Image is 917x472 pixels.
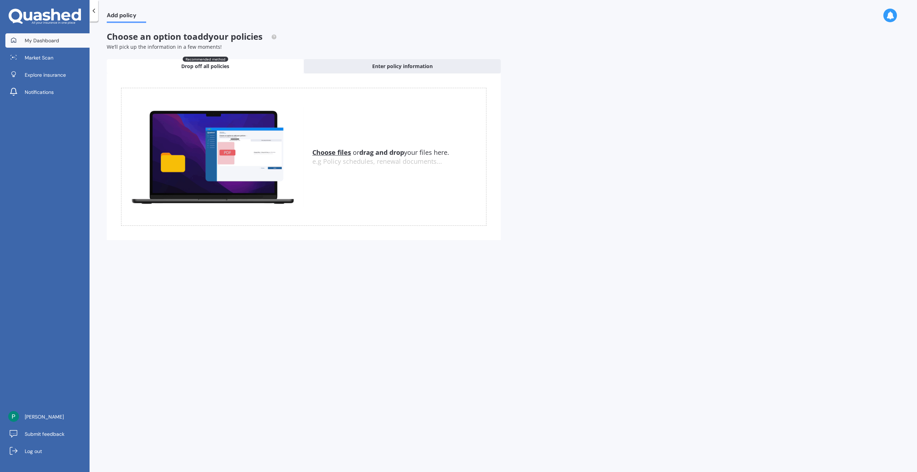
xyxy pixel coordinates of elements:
[372,63,433,70] span: Enter policy information
[5,410,90,424] a: [PERSON_NAME]
[25,430,64,438] span: Submit feedback
[183,57,228,62] span: Recommended method
[183,30,263,42] span: to add your policies
[5,444,90,458] a: Log out
[25,413,64,420] span: [PERSON_NAME]
[25,54,53,61] span: Market Scan
[5,68,90,82] a: Explore insurance
[312,148,449,157] span: or your files here.
[312,148,351,157] u: Choose files
[359,148,404,157] b: drag and drop
[25,37,59,44] span: My Dashboard
[25,89,54,96] span: Notifications
[25,448,42,455] span: Log out
[181,63,229,70] span: Drop off all policies
[107,30,277,42] span: Choose an option
[107,43,222,50] span: We’ll pick up the information in a few moments!
[107,12,146,22] span: Add policy
[5,427,90,441] a: Submit feedback
[25,71,66,78] span: Explore insurance
[312,158,486,166] div: e.g Policy schedules, renewal documents...
[5,51,90,65] a: Market Scan
[8,411,19,422] img: ACg8ocJrnk3swQcXEAkOAHdsfXk7O32fFZrv5J2qonpbZs0-=s96-c
[5,85,90,99] a: Notifications
[5,33,90,48] a: My Dashboard
[121,106,304,207] img: upload.de96410c8ce839c3fdd5.gif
